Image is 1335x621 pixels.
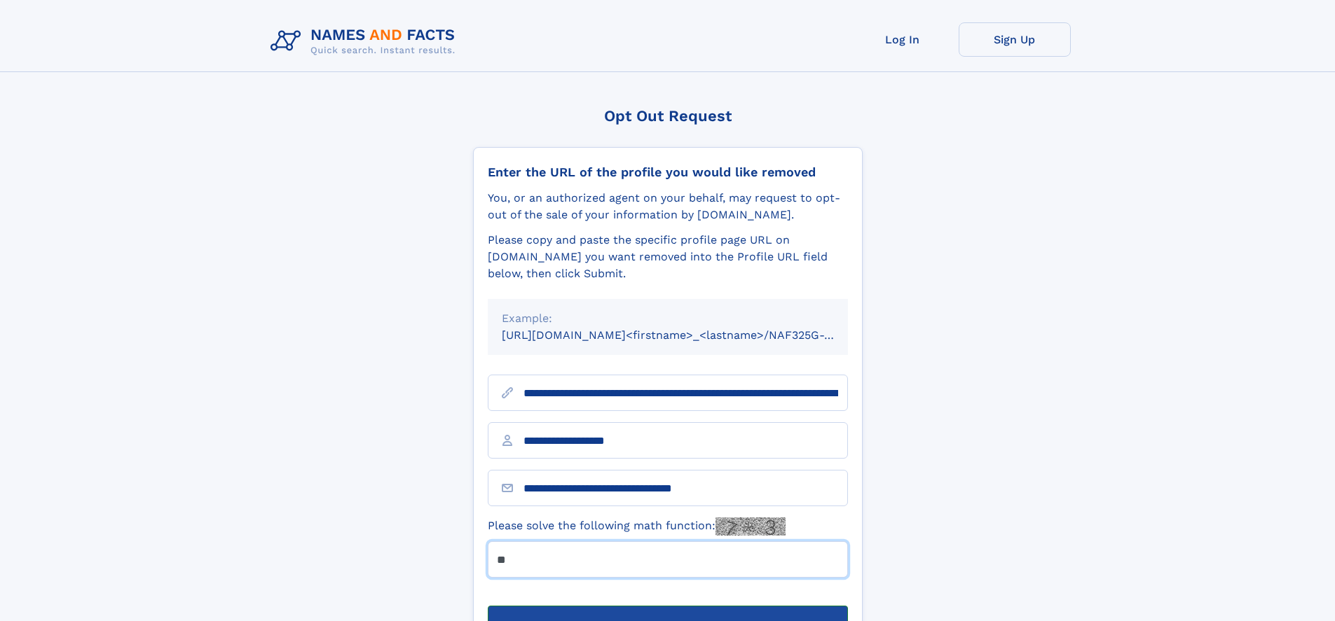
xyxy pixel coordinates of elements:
[473,107,863,125] div: Opt Out Request
[502,328,875,342] small: [URL][DOMAIN_NAME]<firstname>_<lastname>/NAF325G-xxxxxxxx
[488,190,848,223] div: You, or an authorized agent on your behalf, may request to opt-out of the sale of your informatio...
[488,232,848,282] div: Please copy and paste the specific profile page URL on [DOMAIN_NAME] you want removed into the Pr...
[847,22,959,57] a: Log In
[265,22,467,60] img: Logo Names and Facts
[959,22,1071,57] a: Sign Up
[488,517,786,536] label: Please solve the following math function:
[488,165,848,180] div: Enter the URL of the profile you would like removed
[502,310,834,327] div: Example:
